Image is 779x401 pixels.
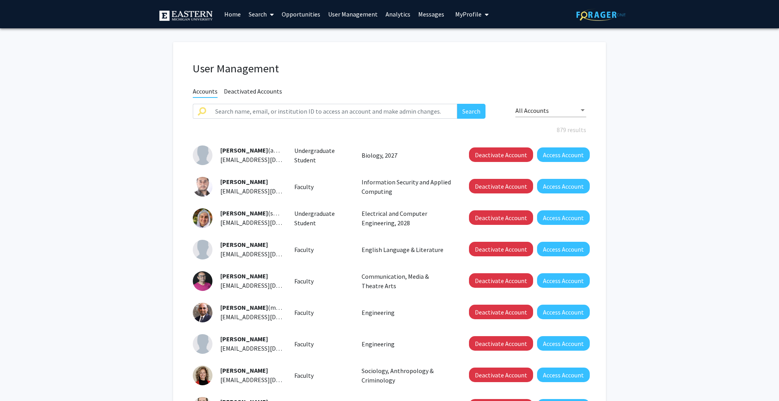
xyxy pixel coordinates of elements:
span: [PERSON_NAME] [220,304,268,311]
span: [EMAIL_ADDRESS][DOMAIN_NAME] [220,187,316,195]
span: [PERSON_NAME] [220,241,268,248]
p: Engineering [362,308,451,317]
a: Search [245,0,278,28]
span: Accounts [193,87,218,98]
span: [PERSON_NAME] [220,209,268,217]
div: Faculty [288,308,356,317]
span: [PERSON_NAME] [220,335,268,343]
img: Profile Picture [193,240,212,259]
button: Access Account [537,147,590,162]
span: My Profile [455,10,482,18]
div: Undergraduate Student [288,146,356,165]
button: Access Account [537,336,590,351]
div: Faculty [288,245,356,254]
span: [EMAIL_ADDRESS][DOMAIN_NAME] [220,376,316,384]
button: Deactivate Account [469,210,533,225]
a: User Management [324,0,382,28]
button: Access Account [537,273,590,288]
img: Eastern Michigan University Logo [159,11,212,21]
span: [PERSON_NAME] [220,146,268,154]
span: [EMAIL_ADDRESS][DOMAIN_NAME] [220,250,316,258]
span: [EMAIL_ADDRESS][DOMAIN_NAME] [220,344,316,352]
p: Electrical and Computer Engineering, 2028 [362,209,451,228]
div: Faculty [288,339,356,349]
input: Search name, email, or institution ID to access an account and make admin changes. [210,104,457,119]
div: Faculty [288,371,356,380]
button: Deactivate Account [469,305,533,319]
img: ForagerOne Logo [576,9,626,21]
span: [EMAIL_ADDRESS][DOMAIN_NAME] [220,219,316,226]
button: Search [457,104,485,119]
img: Profile Picture [193,208,212,228]
button: Deactivate Account [469,147,533,162]
button: Deactivate Account [469,242,533,256]
div: Undergraduate Student [288,209,356,228]
button: Access Account [537,368,590,382]
h1: User Management [193,62,586,75]
div: Faculty [288,182,356,191]
img: Profile Picture [193,145,212,165]
span: [EMAIL_ADDRESS][DOMAIN_NAME] [220,281,316,289]
p: Information Security and Applied Computing [362,177,451,196]
span: (aabbas14) [220,146,298,154]
button: Deactivate Account [469,336,533,351]
iframe: Chat [6,366,33,395]
span: (sabuzir1) [220,209,295,217]
button: Access Account [537,210,590,225]
span: [EMAIL_ADDRESS][DOMAIN_NAME] [220,156,316,164]
span: All Accounts [515,107,549,114]
button: Access Account [537,305,590,319]
img: Profile Picture [193,271,212,291]
img: Profile Picture [193,177,212,197]
button: Access Account [537,179,590,193]
span: [PERSON_NAME] [220,366,268,374]
span: [PERSON_NAME] [220,178,268,186]
a: Home [220,0,245,28]
div: 879 results [187,125,592,134]
button: Deactivate Account [469,179,533,193]
button: Deactivate Account [469,273,533,288]
img: Profile Picture [193,366,212,385]
span: (mahmed6) [220,304,299,311]
p: Engineering [362,339,451,349]
div: Faculty [288,276,356,286]
span: Deactivated Accounts [224,87,282,97]
p: Communication, Media & Theatre Arts [362,272,451,291]
p: Biology, 2027 [362,151,451,160]
button: Access Account [537,242,590,256]
p: Sociology, Anthropology & Criminology [362,366,451,385]
a: Analytics [382,0,414,28]
a: Messages [414,0,448,28]
img: Profile Picture [193,334,212,354]
p: English Language & Literature [362,245,451,254]
img: Profile Picture [193,303,212,322]
span: [EMAIL_ADDRESS][DOMAIN_NAME] [220,313,316,321]
a: Opportunities [278,0,324,28]
span: [PERSON_NAME] [220,272,268,280]
button: Deactivate Account [469,368,533,382]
